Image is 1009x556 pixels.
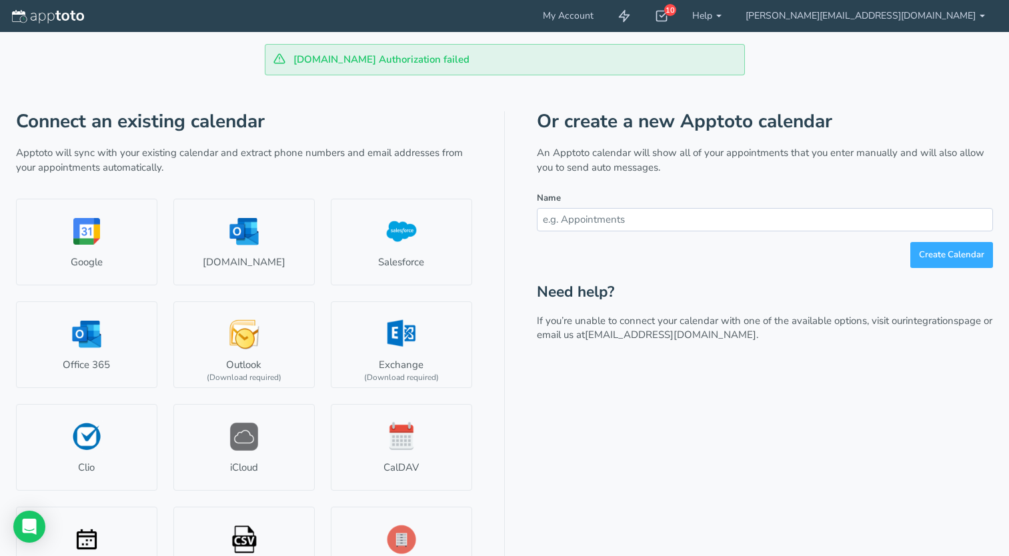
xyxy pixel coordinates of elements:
[537,284,993,301] h2: Need help?
[331,199,472,285] a: Salesforce
[173,301,315,388] a: Outlook
[537,111,993,132] h1: Or create a new Apptoto calendar
[16,301,157,388] a: Office 365
[12,10,84,23] img: logo-apptoto--white.svg
[207,372,281,383] div: (Download required)
[265,44,745,75] div: [DOMAIN_NAME] Authorization failed
[16,146,472,175] p: Apptoto will sync with your existing calendar and extract phone numbers and email addresses from ...
[331,404,472,491] a: CalDAV
[664,4,676,16] div: 10
[537,314,993,343] p: If you’re unable to connect your calendar with one of the available options, visit our page or em...
[537,208,993,231] input: e.g. Appointments
[16,404,157,491] a: Clio
[16,111,472,132] h1: Connect an existing calendar
[537,146,993,175] p: An Apptoto calendar will show all of your appointments that you enter manually and will also allo...
[173,404,315,491] a: iCloud
[364,372,439,383] div: (Download required)
[13,511,45,543] div: Open Intercom Messenger
[537,192,561,205] label: Name
[906,314,958,327] a: integrations
[910,242,993,268] button: Create Calendar
[16,199,157,285] a: Google
[173,199,315,285] a: [DOMAIN_NAME]
[585,328,758,341] a: [EMAIL_ADDRESS][DOMAIN_NAME].
[331,301,472,388] a: Exchange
